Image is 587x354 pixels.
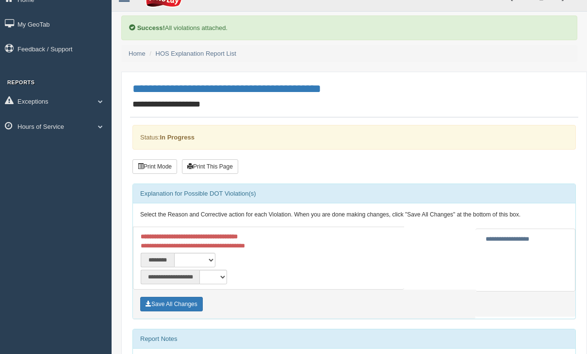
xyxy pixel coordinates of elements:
div: Explanation for Possible DOT Violation(s) [133,184,575,203]
button: Print This Page [182,159,238,174]
a: Home [129,50,146,57]
div: Report Notes [133,329,575,349]
button: Save [140,297,203,311]
button: Print Mode [132,159,177,174]
div: All violations attached. [121,15,577,40]
div: Status: [132,125,576,150]
b: Success! [137,24,165,31]
strong: In Progress [160,134,195,141]
a: HOS Explanation Report List [156,50,236,57]
div: Select the Reason and Corrective action for each Violation. When you are done making changes, cli... [133,203,575,227]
